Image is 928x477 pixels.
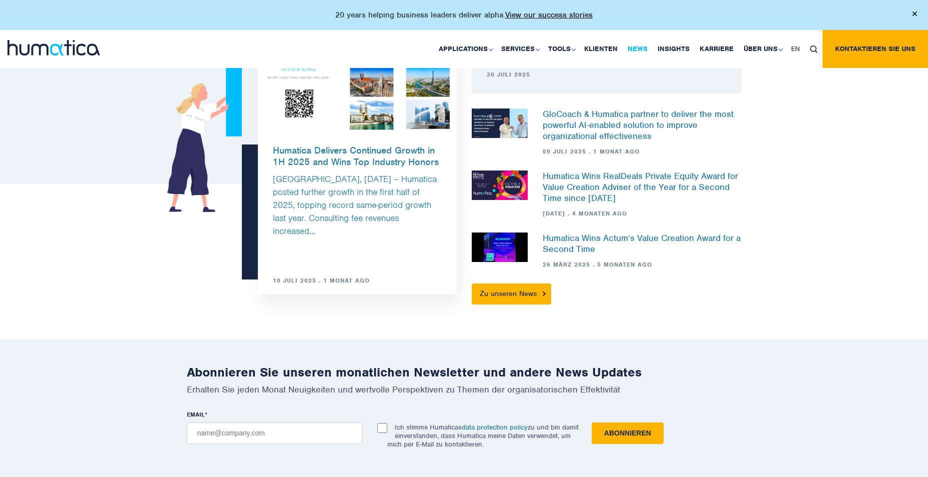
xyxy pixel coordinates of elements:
span: 30 Juli 2025 [487,70,712,78]
span: 10 Juli 2025 . 1 Monat ago [258,276,370,284]
span: 09 Juli 2025 . 1 Monat ago [543,147,742,155]
span: 26 März 2025 . 5 Monaten ago [543,260,742,268]
a: Über uns [739,30,786,68]
p: Ich stimme Humaticas zu und bin damit einverstanden, dass Humatica meine Daten verwendet, um mich... [387,423,579,448]
a: Insights [653,30,695,68]
img: arrowicon [543,291,546,296]
img: logo [7,40,100,55]
h2: Abonnieren Sie unseren monatlichen Newsletter und andere News Updates [187,364,742,380]
span: [DATE] . 4 Monaten ago [543,209,742,217]
span: EMAIL [187,410,205,418]
a: Klienten [579,30,623,68]
img: search_icon [810,45,818,53]
img: News [472,108,528,138]
a: Kontaktieren Sie uns [823,30,928,68]
a: [GEOGRAPHIC_DATA], [DATE] – Humatica posted further growth in the first half of 2025, topping rec... [273,173,437,236]
a: GloCoach & Humatica partner to deliver the most powerful AI-enabled solution to improve organizat... [543,108,734,141]
a: View our success stories [505,10,593,20]
p: Erhalten Sie jeden Monat Neuigkeiten und wertvolle Perspektiven zu Themen der organisatorischen E... [187,384,742,395]
a: EN [786,30,805,68]
input: Ich stimme Humaticasdata protection policyzu und bin damit einverstanden, dass Humatica meine Dat... [377,423,387,433]
input: name@company.com [187,422,362,444]
a: Services [496,30,543,68]
a: Humatica Wins Actum’s Value Creation Award for a Second Time [543,232,741,254]
p: 20 years helping business leaders deliver alpha. [335,10,593,20]
a: Karriere [695,30,739,68]
img: News [472,170,528,200]
img: newsgirl [167,47,242,212]
a: Humatica Delivers Continued Growth in 1H 2025 and Wins Top Industry Honors [258,134,457,167]
img: blog1 [258,29,457,134]
a: Applications [434,30,496,68]
a: Tools [543,30,579,68]
a: Humatica Wins RealDeals Private Equity Award for Value Creation Adviser of the Year for a Second ... [543,170,738,203]
input: Abonnieren [592,422,664,444]
img: News [472,232,528,262]
a: Zu unseren News [472,283,551,304]
span: EN [791,44,800,53]
a: data protection policy [462,423,528,431]
a: News [623,30,653,68]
